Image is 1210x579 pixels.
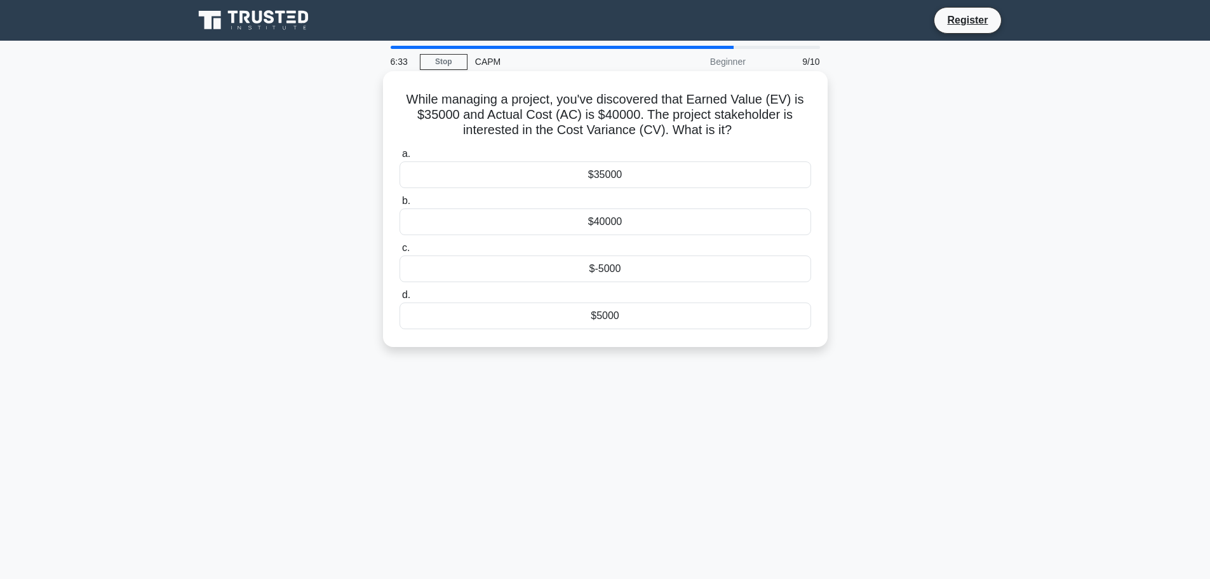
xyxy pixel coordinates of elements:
div: $40000 [400,208,811,235]
div: 9/10 [753,49,828,74]
span: d. [402,289,410,300]
div: 6:33 [383,49,420,74]
div: $5000 [400,303,811,329]
span: c. [402,242,410,253]
span: b. [402,195,410,206]
div: $-5000 [400,255,811,282]
div: CAPM [467,49,642,74]
h5: While managing a project, you've discovered that Earned Value (EV) is $35000 and Actual Cost (AC)... [398,92,812,139]
a: Register [939,12,995,28]
div: Beginner [642,49,753,74]
span: a. [402,148,410,159]
div: $35000 [400,161,811,188]
a: Stop [420,54,467,70]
